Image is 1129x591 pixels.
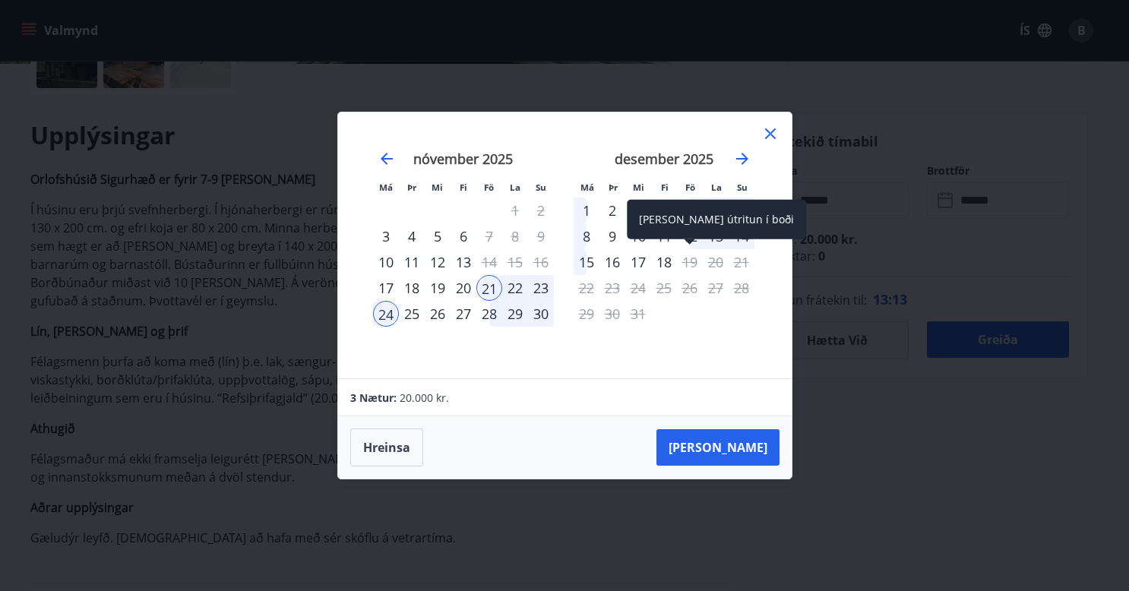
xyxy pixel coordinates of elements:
div: Calendar [356,131,773,360]
div: 30 [528,301,554,327]
div: 17 [625,249,651,275]
td: Not available. mánudagur, 29. desember 2025 [574,301,599,327]
div: 3 [625,198,651,223]
span: 20.000 kr. [400,390,449,405]
td: Choose mánudagur, 17. nóvember 2025 as your check-in date. It’s available. [373,275,399,301]
td: Choose mánudagur, 3. nóvember 2025 as your check-in date. It’s available. [373,223,399,249]
div: 4 [651,198,677,223]
div: 4 [399,223,425,249]
td: Choose miðvikudagur, 5. nóvember 2025 as your check-in date. It’s available. [425,223,451,249]
div: 28 [476,301,502,327]
td: Choose sunnudagur, 30. nóvember 2025 as your check-in date. It’s available. [528,301,554,327]
td: Choose miðvikudagur, 3. desember 2025 as your check-in date. It’s available. [625,198,651,223]
td: Choose miðvikudagur, 26. nóvember 2025 as your check-in date. It’s available. [425,301,451,327]
td: Not available. laugardagur, 27. desember 2025 [703,275,729,301]
div: 23 [528,275,554,301]
td: Choose miðvikudagur, 10. desember 2025 as your check-in date. It’s available. [625,223,651,249]
div: [PERSON_NAME] útritun í boði [627,200,806,239]
td: Choose þriðjudagur, 4. nóvember 2025 as your check-in date. It’s available. [399,223,425,249]
td: Choose föstudagur, 19. desember 2025 as your check-in date. It’s available. [677,249,703,275]
td: Choose miðvikudagur, 12. nóvember 2025 as your check-in date. It’s available. [425,249,451,275]
div: Aðeins innritun í boði [373,223,399,249]
small: La [711,182,722,193]
td: Choose þriðjudagur, 18. nóvember 2025 as your check-in date. It’s available. [399,275,425,301]
small: Má [580,182,594,193]
div: Aðeins útritun í boði [476,249,502,275]
div: Aðeins útritun í boði [677,249,703,275]
div: 19 [425,275,451,301]
div: 7 [729,198,754,223]
td: Not available. sunnudagur, 16. nóvember 2025 [528,249,554,275]
td: Choose fimmtudagur, 20. nóvember 2025 as your check-in date. It’s available. [451,275,476,301]
div: 21 [476,275,502,301]
div: 29 [502,301,528,327]
td: Choose mánudagur, 10. nóvember 2025 as your check-in date. It’s available. [373,249,399,275]
td: Not available. laugardagur, 1. nóvember 2025 [502,198,528,223]
td: Not available. miðvikudagur, 31. desember 2025 [625,301,651,327]
td: Selected. laugardagur, 22. nóvember 2025 [502,275,528,301]
td: Choose mánudagur, 8. desember 2025 as your check-in date. It’s available. [574,223,599,249]
div: 1 [574,198,599,223]
td: Not available. sunnudagur, 28. desember 2025 [729,275,754,301]
small: Fi [661,182,669,193]
td: Not available. laugardagur, 20. desember 2025 [703,249,729,275]
td: Not available. laugardagur, 8. nóvember 2025 [502,223,528,249]
div: Move backward to switch to the previous month. [378,150,396,168]
td: Choose þriðjudagur, 16. desember 2025 as your check-in date. It’s available. [599,249,625,275]
td: Choose sunnudagur, 7. desember 2025 as your check-in date. It’s available. [729,198,754,223]
td: Choose þriðjudagur, 11. nóvember 2025 as your check-in date. It’s available. [399,249,425,275]
td: Choose þriðjudagur, 9. desember 2025 as your check-in date. It’s available. [599,223,625,249]
td: Not available. sunnudagur, 21. desember 2025 [729,249,754,275]
button: [PERSON_NAME] [656,429,780,466]
td: Choose fimmtudagur, 6. nóvember 2025 as your check-in date. It’s available. [451,223,476,249]
small: Þr [609,182,618,193]
strong: nóvember 2025 [413,150,513,168]
div: 10 [625,223,651,249]
div: 12 [425,249,451,275]
div: 26 [425,301,451,327]
td: Selected as start date. föstudagur, 21. nóvember 2025 [476,275,502,301]
td: Choose fimmtudagur, 4. desember 2025 as your check-in date. It’s available. [651,198,677,223]
div: Aðeins innritun í boði [373,275,399,301]
td: Choose föstudagur, 7. nóvember 2025 as your check-in date. It’s available. [476,223,502,249]
div: 9 [599,223,625,249]
small: Fö [685,182,695,193]
td: Not available. föstudagur, 26. desember 2025 [677,275,703,301]
small: Mi [633,182,644,193]
div: 6 [703,198,729,223]
small: Fö [484,182,494,193]
td: Choose föstudagur, 28. nóvember 2025 as your check-in date. It’s available. [476,301,502,327]
td: Choose föstudagur, 14. nóvember 2025 as your check-in date. It’s available. [476,249,502,275]
td: Choose fimmtudagur, 27. nóvember 2025 as your check-in date. It’s available. [451,301,476,327]
div: Move forward to switch to the next month. [733,150,751,168]
td: Choose laugardagur, 6. desember 2025 as your check-in date. It’s available. [703,198,729,223]
td: Not available. miðvikudagur, 24. desember 2025 [625,275,651,301]
td: Choose laugardagur, 29. nóvember 2025 as your check-in date. It’s available. [502,301,528,327]
td: Choose þriðjudagur, 2. desember 2025 as your check-in date. It’s available. [599,198,625,223]
td: Not available. mánudagur, 22. desember 2025 [574,275,599,301]
small: Su [737,182,748,193]
td: Choose þriðjudagur, 25. nóvember 2025 as your check-in date. It’s available. [399,301,425,327]
td: Choose fimmtudagur, 18. desember 2025 as your check-in date. It’s available. [651,249,677,275]
div: 5 [425,223,451,249]
small: Má [379,182,393,193]
div: 25 [399,301,425,327]
td: Selected as end date. mánudagur, 24. nóvember 2025 [373,301,399,327]
div: 13 [451,249,476,275]
div: 18 [651,249,677,275]
div: 2 [599,198,625,223]
div: 24 [373,301,399,327]
td: Choose mánudagur, 1. desember 2025 as your check-in date. It’s available. [574,198,599,223]
div: Aðeins útritun í boði [476,223,502,249]
span: 3 Nætur: [350,390,397,405]
small: Mi [432,182,443,193]
div: 5 [677,198,703,223]
td: Choose miðvikudagur, 17. desember 2025 as your check-in date. It’s available. [625,249,651,275]
div: 6 [451,223,476,249]
div: 11 [399,249,425,275]
small: Su [536,182,546,193]
td: Not available. þriðjudagur, 23. desember 2025 [599,275,625,301]
td: Not available. laugardagur, 15. nóvember 2025 [502,249,528,275]
div: 8 [574,223,599,249]
td: Not available. sunnudagur, 2. nóvember 2025 [528,198,554,223]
